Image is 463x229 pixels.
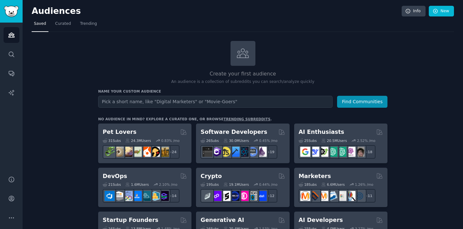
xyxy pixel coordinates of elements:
h2: Generative AI [201,216,244,224]
div: 21 Sub s [103,182,121,187]
img: Emailmarketing [327,191,337,201]
div: + 11 [362,189,376,203]
h2: Software Developers [201,128,267,136]
img: csharp [211,147,221,157]
button: Find Communities [337,96,387,108]
img: defi_ [257,191,267,201]
div: + 18 [362,145,376,159]
div: 18 Sub s [299,182,317,187]
a: Trending [78,19,99,32]
h2: Startup Founders [103,216,158,224]
img: reactnative [239,147,249,157]
img: ballpython [114,147,124,157]
img: ethstaker [221,191,231,201]
img: AskMarketing [318,191,328,201]
img: bigseo [309,191,319,201]
div: + 19 [264,145,277,159]
h2: Pet Lovers [103,128,137,136]
div: 0.44 % /mo [259,182,278,187]
img: defiblockchain [239,191,249,201]
div: 25 Sub s [299,138,317,143]
h2: DevOps [103,172,127,180]
p: An audience is a collection of subreddits you can search/analyze quickly [98,79,387,85]
img: CryptoNews [248,191,258,201]
img: cockatiel [141,147,151,157]
img: dogbreed [159,147,169,157]
img: OpenAIDev [345,147,355,157]
img: AWS_Certified_Experts [114,191,124,201]
img: Docker_DevOps [123,191,133,201]
img: turtle [132,147,142,157]
span: Trending [80,21,97,27]
img: PlatformEngineers [159,191,169,201]
div: 31 Sub s [103,138,121,143]
div: 19.1M Users [223,182,249,187]
div: + 12 [264,189,277,203]
img: content_marketing [300,191,310,201]
img: leopardgeckos [123,147,133,157]
h2: AI Enthusiasts [299,128,344,136]
span: Curated [55,21,71,27]
div: 0.83 % /mo [161,138,180,143]
span: Saved [34,21,46,27]
img: aws_cdk [150,191,160,201]
div: 0.45 % /mo [259,138,278,143]
img: GummySearch logo [4,6,19,17]
img: AskComputerScience [248,147,258,157]
img: PetAdvice [150,147,160,157]
h2: Create your first audience [98,70,387,78]
img: AItoolsCatalog [318,147,328,157]
img: software [202,147,212,157]
img: web3 [230,191,240,201]
a: trending subreddits [223,117,270,121]
img: elixir [257,147,267,157]
a: Saved [32,19,48,32]
img: platformengineering [141,191,151,201]
img: 0xPolygon [211,191,221,201]
div: 1.26 % /mo [355,182,373,187]
img: herpetology [105,147,115,157]
div: + 14 [166,189,180,203]
a: Info [402,6,426,17]
h3: Name your custom audience [98,89,387,94]
input: Pick a short name, like "Digital Marketers" or "Movie-Goers" [98,96,333,108]
div: 26 Sub s [201,138,219,143]
h2: Crypto [201,172,222,180]
div: 6.6M Users [321,182,345,187]
div: 19 Sub s [201,182,219,187]
a: New [429,6,454,17]
img: DeepSeek [309,147,319,157]
div: 24.3M Users [125,138,151,143]
div: 2.10 % /mo [159,182,178,187]
div: 30.0M Users [223,138,249,143]
div: 2.52 % /mo [357,138,376,143]
img: ethfinance [202,191,212,201]
div: 20.5M Users [321,138,347,143]
img: MarketingResearch [345,191,355,201]
h2: AI Developers [299,216,343,224]
img: chatgpt_promptDesign [327,147,337,157]
img: azuredevops [105,191,115,201]
a: Curated [53,19,73,32]
div: No audience in mind? Explore a curated one, or browse . [98,117,272,121]
img: iOSProgramming [230,147,240,157]
h2: Marketers [299,172,331,180]
img: GoogleGeminiAI [300,147,310,157]
img: OnlineMarketing [355,191,365,201]
img: ArtificalIntelligence [355,147,365,157]
div: 1.6M Users [125,182,149,187]
img: learnjavascript [221,147,231,157]
h2: Audiences [32,6,402,16]
div: + 24 [166,145,180,159]
img: googleads [336,191,346,201]
img: chatgpt_prompts_ [336,147,346,157]
img: DevOpsLinks [132,191,142,201]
